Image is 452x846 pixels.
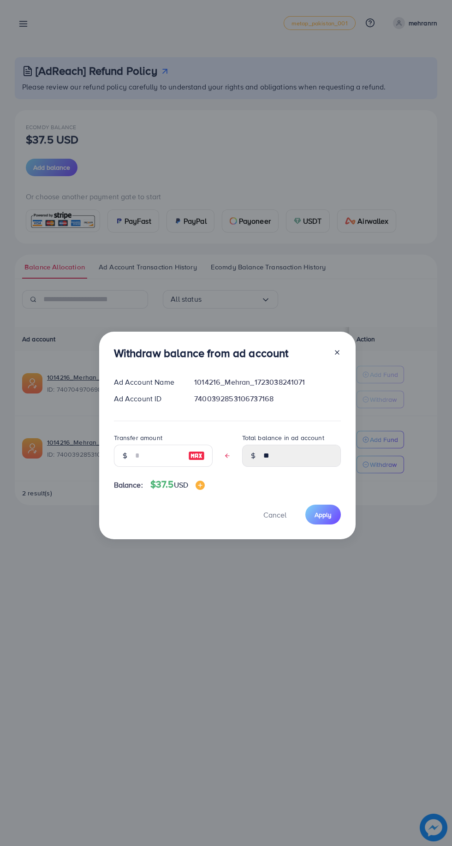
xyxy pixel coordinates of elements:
[114,480,143,490] span: Balance:
[114,433,162,442] label: Transfer amount
[187,377,348,387] div: 1014216_Mehran_1723038241071
[242,433,324,442] label: Total balance in ad account
[114,346,289,360] h3: Withdraw balance from ad account
[187,393,348,404] div: 7400392853106737168
[107,377,187,387] div: Ad Account Name
[174,480,188,490] span: USD
[107,393,187,404] div: Ad Account ID
[188,450,205,461] img: image
[305,505,341,524] button: Apply
[196,481,205,490] img: image
[315,510,332,519] span: Apply
[263,510,286,520] span: Cancel
[150,479,205,490] h4: $37.5
[252,505,298,524] button: Cancel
